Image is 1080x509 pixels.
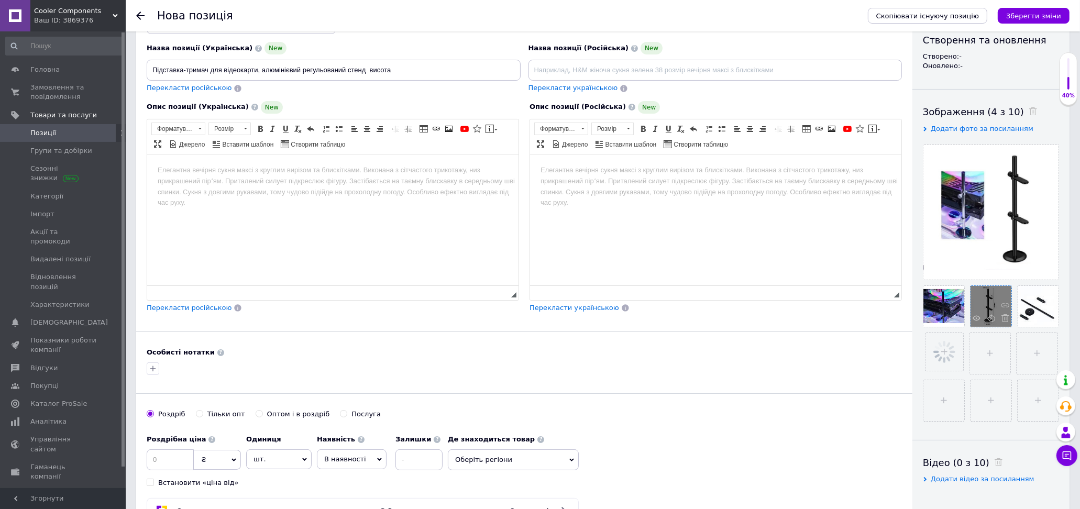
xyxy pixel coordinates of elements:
[246,435,281,443] b: Одиниця
[30,272,97,291] span: Відновлення позицій
[147,44,252,52] span: Назва позиції (Українська)
[1060,92,1077,99] div: 40%
[147,154,519,285] iframe: Редактор, 993C36F5-1B24-4513-B73C-1E6A2B9DF0BD
[448,449,579,470] span: Оберіть регіони
[826,123,837,135] a: Зображення
[30,462,97,481] span: Гаманець компанії
[333,123,345,135] a: Вставити/видалити маркований список
[867,123,882,135] a: Вставити повідомлення
[459,123,470,135] a: Додати відео з YouTube
[5,37,124,56] input: Пошук
[30,363,58,373] span: Відгуки
[732,123,743,135] a: По лівому краю
[887,289,894,299] div: Кiлькiсть символiв
[637,123,649,135] a: Жирний (Ctrl+B)
[592,123,623,135] span: Розмір
[158,410,185,419] div: Роздріб
[484,123,499,135] a: Вставити повідомлення
[30,65,60,74] span: Головна
[30,146,92,156] span: Групи та добірки
[876,12,979,20] span: Скопіювати існуючу позицію
[374,123,385,135] a: По правому краю
[675,123,687,135] a: Видалити форматування
[560,140,588,149] span: Джерело
[504,289,511,299] div: Кiлькiсть символiв
[147,449,194,470] input: 0
[431,123,442,135] a: Вставити/Редагувати посилання (Ctrl+L)
[289,140,345,149] span: Створити таблицю
[471,123,483,135] a: Вставити іконку
[30,227,97,246] span: Акції та промокоди
[923,61,1059,71] div: Оновлено: -
[854,123,866,135] a: Вставити іконку
[207,410,245,419] div: Тільки опт
[152,138,163,150] a: Максимізувати
[34,6,113,16] span: Cooler Components
[703,123,715,135] a: Вставити/видалити нумерований список
[30,435,97,453] span: Управління сайтом
[390,123,401,135] a: Зменшити відступ
[209,123,240,135] span: Розмір
[246,449,312,469] span: шт.
[151,123,205,135] a: Форматування
[147,435,206,443] b: Роздрібна ціна
[152,123,195,135] span: Форматування
[535,123,578,135] span: Форматування
[511,292,516,297] span: Потягніть для зміни розмірів
[30,209,54,219] span: Імпорт
[1060,52,1077,105] div: 40% Якість заповнення
[923,457,989,468] span: Відео (0 з 10)
[448,435,535,443] b: Де знаходиться товар
[147,304,232,312] span: Перекласти російською
[443,123,455,135] a: Зображення
[604,140,657,149] span: Вставити шаблон
[716,123,728,135] a: Вставити/видалити маркований список
[30,336,97,355] span: Показники роботи компанії
[361,123,373,135] a: По центру
[813,123,825,135] a: Вставити/Редагувати посилання (Ctrl+L)
[30,300,90,309] span: Характеристики
[34,16,126,25] div: Ваш ID: 3869376
[267,123,279,135] a: Курсив (Ctrl+I)
[688,123,699,135] a: Повернути (Ctrl+Z)
[528,44,629,52] span: Назва позиції (Російська)
[324,455,366,463] span: В наявності
[292,123,304,135] a: Видалити форматування
[672,140,728,149] span: Створити таблицю
[136,12,145,20] div: Повернутися назад
[931,475,1034,483] span: Додати відео за посиланням
[842,123,853,135] a: Додати відео з YouTube
[147,60,521,81] input: Наприклад, H&M жіноча сукня зелена 38 розмір вечірня максі з блискітками
[30,128,56,138] span: Позиції
[641,42,663,54] span: New
[168,138,207,150] a: Джерело
[528,84,618,92] span: Перекласти українською
[1056,445,1077,466] button: Чат з покупцем
[317,435,355,443] b: Наявність
[744,123,756,135] a: По центру
[211,138,275,150] a: Вставити шаблон
[30,83,97,102] span: Замовлення та повідомлення
[801,123,812,135] a: Таблиця
[998,8,1070,24] button: Зберегти зміни
[30,399,87,408] span: Каталог ProSale
[638,101,660,114] span: New
[349,123,360,135] a: По лівому краю
[280,123,291,135] a: Підкреслений (Ctrl+U)
[30,192,63,201] span: Категорії
[30,255,91,264] span: Видалені позиції
[530,304,619,312] span: Перекласти українською
[30,381,59,391] span: Покупці
[931,125,1033,132] span: Додати фото за посиланням
[535,138,546,150] a: Максимізувати
[147,103,249,110] span: Опис позиції (Українська)
[785,123,797,135] a: Збільшити відступ
[894,292,899,297] span: Потягніть для зміни розмірів
[1006,12,1061,20] i: Зберегти зміни
[157,9,233,22] h1: Нова позиція
[279,138,347,150] a: Створити таблицю
[351,410,381,419] div: Послуга
[395,435,431,443] b: Залишки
